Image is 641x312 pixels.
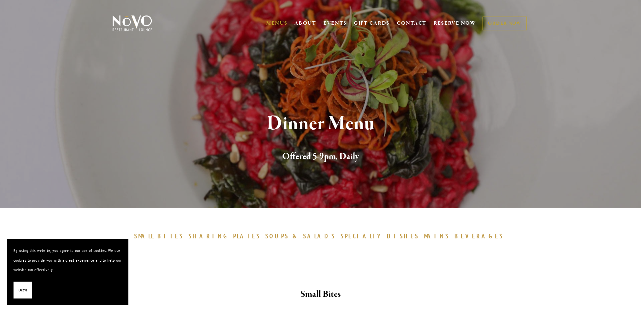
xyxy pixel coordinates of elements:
span: Okay! [19,285,27,295]
a: SHARINGPLATES [189,232,264,240]
a: MENUS [266,20,288,27]
span: SHARING [189,232,230,240]
a: MAINS [424,232,453,240]
a: SOUPS&SALADS [265,232,339,240]
p: By using this website, you agree to our use of cookies. We use cookies to provide you with a grea... [14,246,122,275]
a: SMALLBITES [134,232,187,240]
img: Novo Restaurant &amp; Lounge [111,15,153,32]
span: BEVERAGES [454,232,504,240]
span: BITES [157,232,183,240]
span: SMALL [134,232,154,240]
section: Cookie banner [7,239,128,305]
a: ABOUT [294,20,316,27]
span: MAINS [424,232,449,240]
a: ORDER NOW [483,17,527,30]
span: & [292,232,300,240]
h1: Dinner Menu [124,113,518,135]
span: SALADS [303,232,336,240]
a: EVENTS [323,20,347,27]
strong: Small Bites [300,288,341,300]
a: SPECIALTYDISHES [341,232,422,240]
span: DISHES [387,232,419,240]
h2: Offered 5-9pm, Daily [124,150,518,164]
button: Okay! [14,282,32,299]
a: BEVERAGES [454,232,507,240]
a: CONTACT [397,17,426,30]
span: SPECIALTY [341,232,384,240]
span: SOUPS [265,232,289,240]
a: GIFT CARDS [354,17,390,30]
a: RESERVE NOW [434,17,476,30]
span: PLATES [233,232,261,240]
